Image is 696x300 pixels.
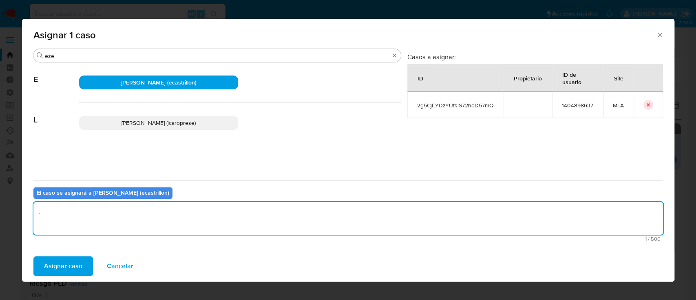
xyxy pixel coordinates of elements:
[79,116,239,130] div: [PERSON_NAME] (lcaroprese)
[604,68,633,88] div: Site
[45,52,389,60] input: Buscar analista
[33,62,79,84] span: E
[407,53,663,61] h3: Casos a asignar:
[643,100,653,110] button: icon-button
[107,257,133,275] span: Cancelar
[96,256,144,276] button: Cancelar
[122,119,196,127] span: [PERSON_NAME] (lcaroprese)
[33,103,79,125] span: L
[417,102,494,109] span: 2g5CjEYDzYUfsiS72hoD57mQ
[121,78,197,87] span: [PERSON_NAME] (ecastrillon)
[408,68,433,88] div: ID
[562,102,593,109] span: 1404898637
[36,236,661,242] span: Máximo 500 caracteres
[33,256,93,276] button: Asignar caso
[22,19,674,282] div: assign-modal
[391,52,398,59] button: Borrar
[33,202,663,235] textarea: .
[33,30,656,40] span: Asignar 1 caso
[79,76,239,89] div: [PERSON_NAME] (ecastrillon)
[656,31,663,38] button: Cerrar ventana
[37,189,169,197] b: El caso se asignará a [PERSON_NAME] (ecastrillon)
[37,52,43,59] button: Buscar
[44,257,82,275] span: Asignar caso
[613,102,624,109] span: MLA
[552,64,603,91] div: ID de usuario
[504,68,552,88] div: Propietario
